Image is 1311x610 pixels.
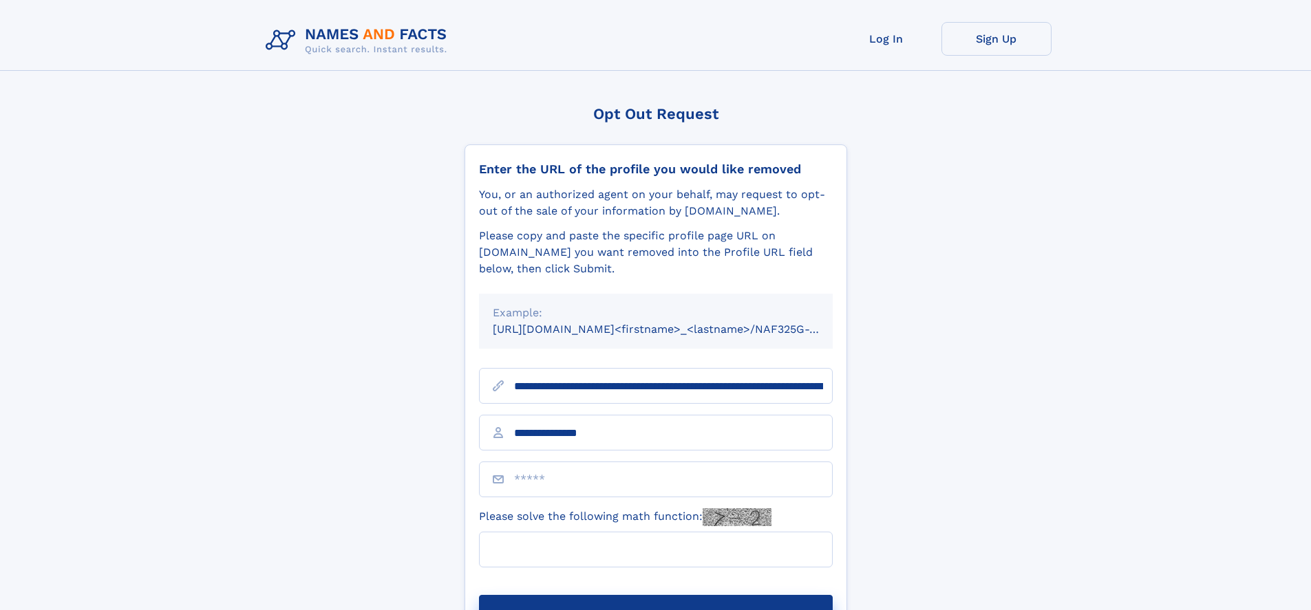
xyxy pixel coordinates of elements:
small: [URL][DOMAIN_NAME]<firstname>_<lastname>/NAF325G-xxxxxxxx [493,323,859,336]
a: Sign Up [941,22,1052,56]
div: You, or an authorized agent on your behalf, may request to opt-out of the sale of your informatio... [479,186,833,219]
div: Enter the URL of the profile you would like removed [479,162,833,177]
div: Please copy and paste the specific profile page URL on [DOMAIN_NAME] you want removed into the Pr... [479,228,833,277]
div: Example: [493,305,819,321]
div: Opt Out Request [465,105,847,122]
img: Logo Names and Facts [260,22,458,59]
label: Please solve the following math function: [479,508,771,526]
a: Log In [831,22,941,56]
